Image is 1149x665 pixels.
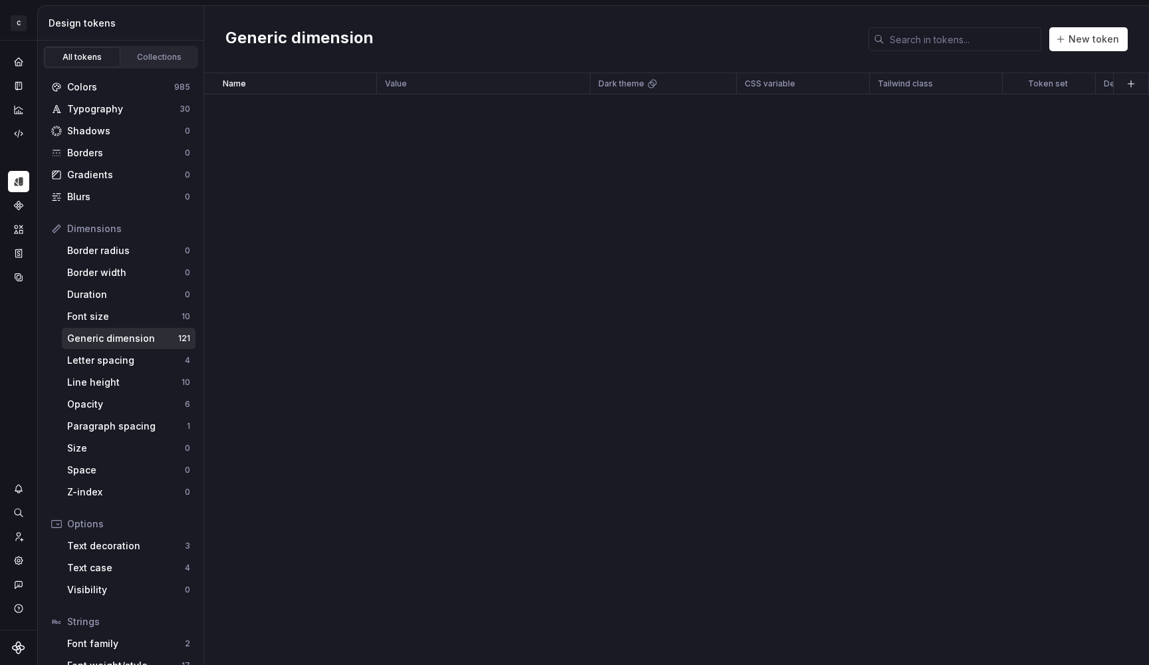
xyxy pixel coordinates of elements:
div: Strings [67,615,190,628]
div: Font size [67,310,182,323]
div: 2 [185,638,190,649]
div: 121 [178,333,190,344]
div: 4 [185,563,190,573]
a: Data sources [8,267,29,288]
a: Settings [8,550,29,571]
a: Gradients0 [46,164,195,186]
div: 0 [185,267,190,278]
a: Visibility0 [62,579,195,600]
div: Collections [126,52,193,63]
a: Analytics [8,99,29,120]
a: Borders0 [46,142,195,164]
div: 0 [185,245,190,256]
button: New token [1049,27,1128,51]
a: Blurs0 [46,186,195,207]
div: Generic dimension [67,332,178,345]
p: Tailwind class [878,78,933,89]
h2: Generic dimension [225,27,374,51]
a: Border radius0 [62,240,195,261]
div: All tokens [49,52,116,63]
div: Letter spacing [67,354,185,367]
div: 30 [180,104,190,114]
button: C [3,9,35,37]
div: 0 [185,148,190,158]
a: Components [8,195,29,216]
div: Opacity [67,398,185,411]
a: Assets [8,219,29,240]
div: 0 [185,289,190,300]
p: Token set [1028,78,1068,89]
a: Letter spacing4 [62,350,195,371]
p: Dark theme [598,78,644,89]
div: 985 [174,82,190,92]
div: Border width [67,266,185,279]
button: Notifications [8,478,29,499]
div: C [11,15,27,31]
div: Z-index [67,485,185,499]
a: Generic dimension121 [62,328,195,349]
div: 0 [185,170,190,180]
div: Colors [67,80,174,94]
div: Size [67,442,185,455]
div: Borders [67,146,185,160]
svg: Supernova Logo [12,641,25,654]
button: Search ⌘K [8,502,29,523]
div: 10 [182,377,190,388]
a: Home [8,51,29,72]
button: Contact support [8,574,29,595]
a: Z-index0 [62,481,195,503]
div: Line height [67,376,182,389]
a: Documentation [8,75,29,96]
a: Design tokens [8,171,29,192]
a: Line height10 [62,372,195,393]
div: Text decoration [67,539,185,553]
a: Invite team [8,526,29,547]
a: Duration0 [62,284,195,305]
a: Opacity6 [62,394,195,415]
a: Typography30 [46,98,195,120]
a: Space0 [62,460,195,481]
div: 0 [185,126,190,136]
a: Code automation [8,123,29,144]
div: Text case [67,561,185,575]
a: Colors985 [46,76,195,98]
div: 0 [185,487,190,497]
a: Shadows0 [46,120,195,142]
div: 0 [185,465,190,475]
div: 1 [187,421,190,432]
div: Blurs [67,190,185,203]
div: Shadows [67,124,185,138]
div: 0 [185,192,190,202]
div: 0 [185,443,190,454]
p: Name [223,78,246,89]
a: Storybook stories [8,243,29,264]
div: Typography [67,102,180,116]
div: Design tokens [49,17,198,30]
input: Search in tokens... [884,27,1041,51]
a: Font family2 [62,633,195,654]
div: Options [67,517,190,531]
a: Font size10 [62,306,195,327]
p: CSS variable [745,78,795,89]
div: 10 [182,311,190,322]
div: Font family [67,637,185,650]
div: Border radius [67,244,185,257]
a: Border width0 [62,262,195,283]
div: Space [67,464,185,477]
div: 6 [185,399,190,410]
span: New token [1069,33,1119,46]
div: Paragraph spacing [67,420,187,433]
